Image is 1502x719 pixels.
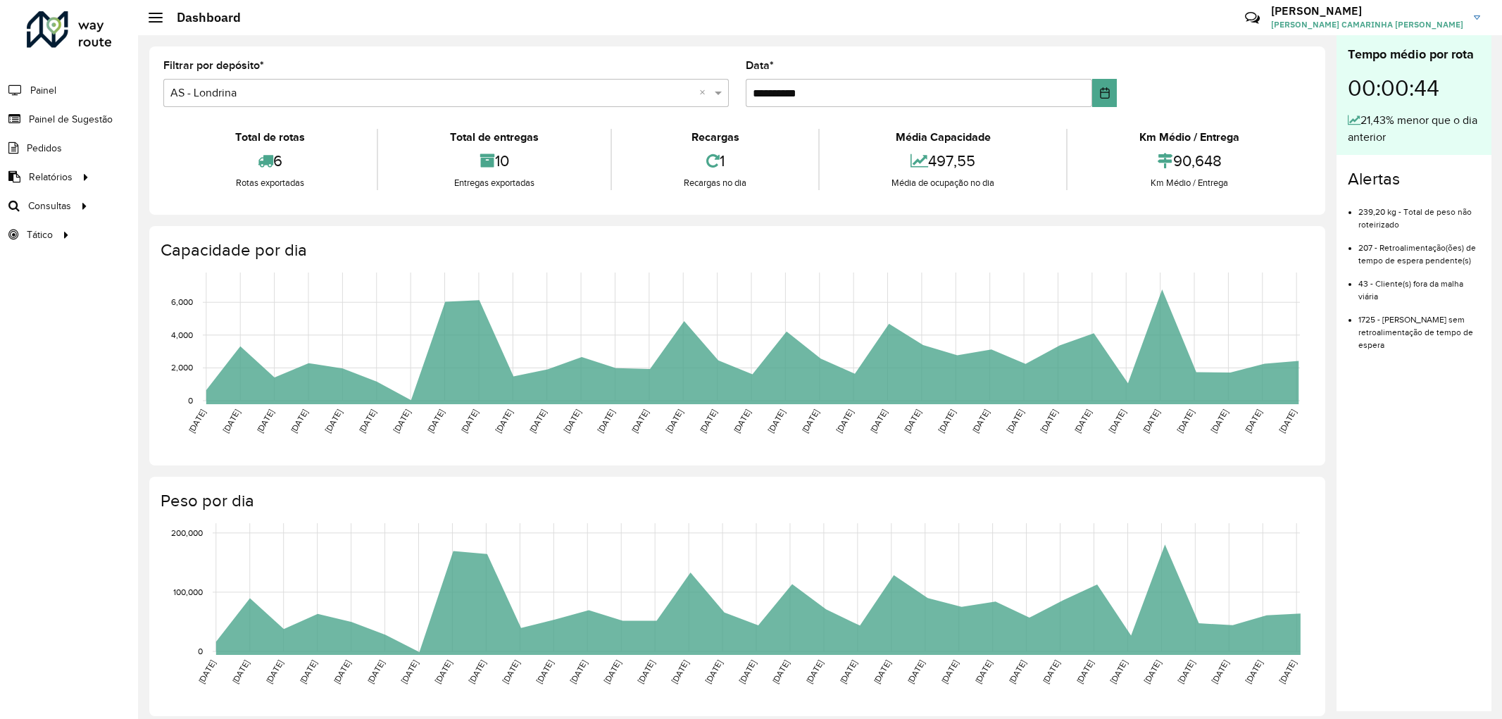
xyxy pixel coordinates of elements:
h4: Capacidade por dia [161,240,1311,261]
text: [DATE] [255,408,275,434]
div: 1 [615,146,815,176]
text: [DATE] [399,658,420,685]
text: [DATE] [1243,408,1263,434]
span: [PERSON_NAME] CAMARINHA [PERSON_NAME] [1271,18,1463,31]
text: [DATE] [970,408,991,434]
h2: Dashboard [163,10,241,25]
div: Média Capacidade [823,129,1063,146]
text: [DATE] [365,658,386,685]
div: Km Médio / Entrega [1071,176,1308,190]
div: Km Médio / Entrega [1071,129,1308,146]
div: Total de rotas [167,129,373,146]
text: [DATE] [230,658,251,685]
div: Total de entregas [382,129,607,146]
text: 6,000 [171,297,193,306]
div: Entregas exportadas [382,176,607,190]
text: [DATE] [1141,408,1161,434]
text: [DATE] [1175,408,1195,434]
text: 4,000 [171,330,193,339]
label: Filtrar por depósito [163,57,264,74]
text: [DATE] [425,408,446,434]
text: [DATE] [872,658,892,685]
text: [DATE] [221,408,242,434]
div: Média de ocupação no dia [823,176,1063,190]
text: [DATE] [1244,658,1264,685]
text: [DATE] [602,658,622,685]
text: [DATE] [766,408,787,434]
li: 207 - Retroalimentação(ões) de tempo de espera pendente(s) [1358,231,1480,267]
text: [DATE] [467,658,487,685]
text: [DATE] [1107,408,1127,434]
div: Tempo médio por rota [1348,45,1480,64]
div: 6 [167,146,373,176]
text: [DATE] [868,408,889,434]
text: [DATE] [636,658,656,685]
text: [DATE] [703,658,724,685]
text: [DATE] [1039,408,1059,434]
div: 00:00:44 [1348,64,1480,112]
text: [DATE] [1041,658,1061,685]
li: 239,20 kg - Total de peso não roteirizado [1358,195,1480,231]
text: [DATE] [501,658,521,685]
h4: Peso por dia [161,491,1311,511]
text: [DATE] [732,408,752,434]
span: Painel de Sugestão [29,112,113,127]
text: [DATE] [1108,658,1129,685]
text: [DATE] [1209,408,1229,434]
div: Recargas [615,129,815,146]
text: [DATE] [527,408,548,434]
text: [DATE] [433,658,453,685]
text: [DATE] [670,658,690,685]
text: [DATE] [770,658,791,685]
div: Rotas exportadas [167,176,373,190]
text: [DATE] [939,658,960,685]
span: Pedidos [27,141,62,156]
text: [DATE] [1007,658,1027,685]
a: Contato Rápido [1237,3,1268,33]
text: [DATE] [459,408,480,434]
text: [DATE] [973,658,994,685]
text: [DATE] [902,408,922,434]
div: 90,648 [1071,146,1308,176]
text: [DATE] [264,658,284,685]
text: [DATE] [1277,408,1298,434]
span: Tático [27,227,53,242]
text: [DATE] [187,408,207,434]
text: [DATE] [1210,658,1230,685]
li: 1725 - [PERSON_NAME] sem retroalimentação de tempo de espera [1358,303,1480,351]
button: Choose Date [1092,79,1117,107]
div: 10 [382,146,607,176]
label: Data [746,57,774,74]
h3: [PERSON_NAME] [1271,4,1463,18]
text: 200,000 [171,528,203,537]
text: [DATE] [737,658,757,685]
text: [DATE] [630,408,650,434]
span: Clear all [699,85,711,101]
text: [DATE] [1277,658,1298,685]
span: Consultas [28,199,71,213]
span: Painel [30,83,56,98]
text: [DATE] [392,408,412,434]
text: [DATE] [838,658,858,685]
text: [DATE] [298,658,318,685]
text: [DATE] [834,408,855,434]
text: [DATE] [494,408,514,434]
text: 100,000 [173,587,203,596]
text: [DATE] [906,658,926,685]
text: [DATE] [332,658,352,685]
text: [DATE] [562,408,582,434]
text: [DATE] [196,658,217,685]
text: 2,000 [171,363,193,373]
text: [DATE] [800,408,820,434]
text: [DATE] [937,408,957,434]
text: [DATE] [1142,658,1163,685]
text: [DATE] [1075,658,1095,685]
text: [DATE] [568,658,589,685]
div: 497,55 [823,146,1063,176]
span: Relatórios [29,170,73,185]
text: [DATE] [1005,408,1025,434]
text: [DATE] [289,408,309,434]
text: [DATE] [1072,408,1093,434]
li: 43 - Cliente(s) fora da malha viária [1358,267,1480,303]
div: Recargas no dia [615,176,815,190]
